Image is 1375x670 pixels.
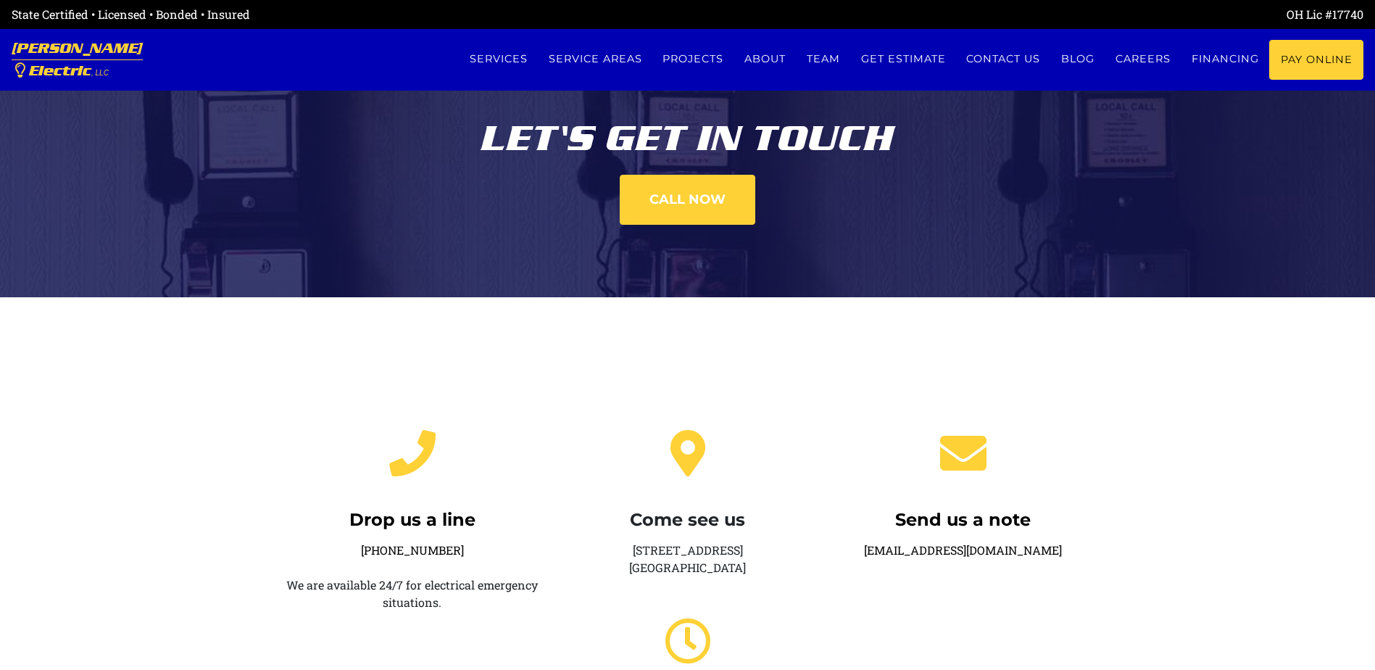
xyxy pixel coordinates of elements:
[286,109,1090,157] div: Let's get in touch
[91,69,109,77] span: , LLC
[620,175,755,225] a: Call now
[797,40,851,78] a: Team
[286,443,539,558] a: Drop us a line[PHONE_NUMBER]
[734,40,797,78] a: About
[561,510,815,531] h4: Come see us
[956,40,1051,78] a: Contact us
[12,29,143,91] a: [PERSON_NAME] Electric, LLC
[1181,40,1269,78] a: Financing
[459,40,538,78] a: Services
[836,443,1090,558] a: Send us a note[EMAIL_ADDRESS][DOMAIN_NAME]
[286,510,539,531] h4: Drop us a line
[836,510,1090,531] h4: Send us a note
[12,6,688,23] div: State Certified • Licensed • Bonded • Insured
[1269,40,1363,80] a: Pay Online
[1051,40,1105,78] a: Blog
[688,6,1364,23] div: OH Lic #17740
[538,40,652,78] a: Service Areas
[652,40,734,78] a: Projects
[1105,40,1181,78] a: Careers
[850,40,956,78] a: Get estimate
